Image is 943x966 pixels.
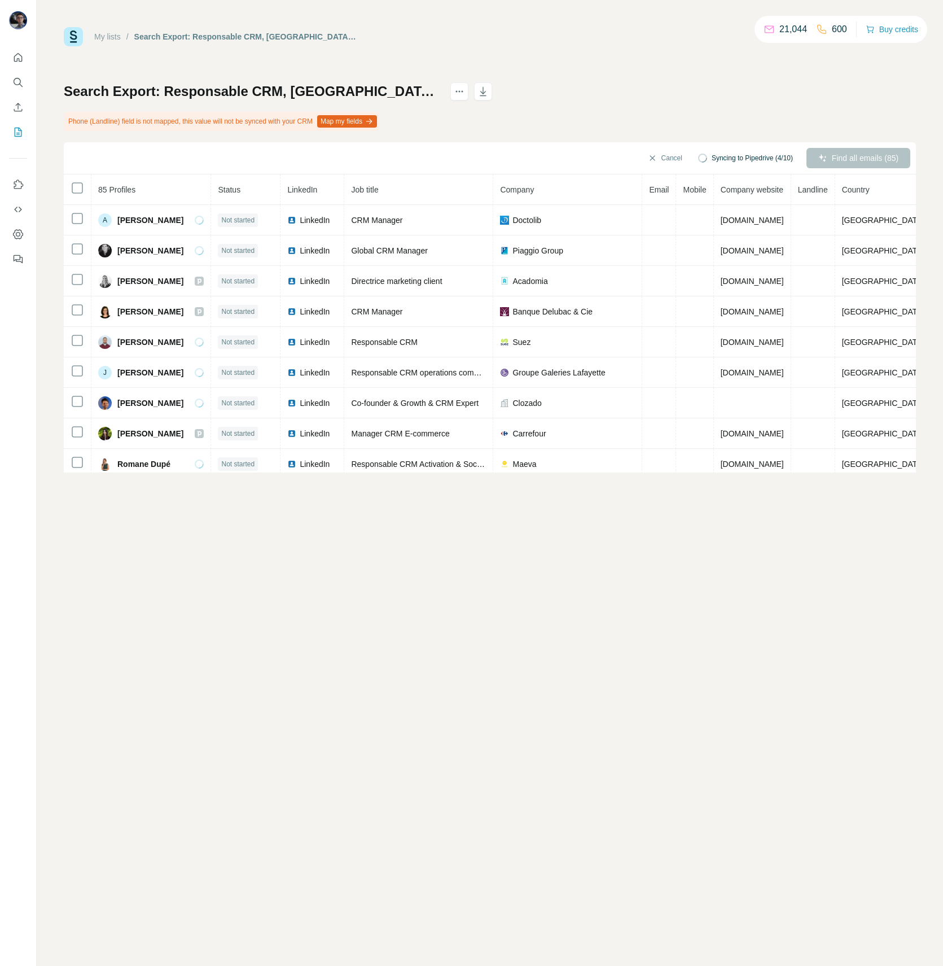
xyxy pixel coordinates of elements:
img: Avatar [98,244,112,257]
span: Piaggio Group [512,245,563,256]
span: [GEOGRAPHIC_DATA] [842,216,924,225]
span: Clozado [512,397,541,409]
span: [GEOGRAPHIC_DATA] [842,429,924,438]
span: [DOMAIN_NAME] [721,460,784,469]
p: 600 [832,23,847,36]
div: Phone (Landline) field is not mapped, this value will not be synced with your CRM [64,112,379,131]
span: [GEOGRAPHIC_DATA] [842,399,924,408]
img: Avatar [98,457,112,471]
img: LinkedIn logo [287,246,296,255]
span: LinkedIn [300,428,330,439]
img: LinkedIn logo [287,307,296,316]
span: Doctolib [512,215,541,226]
span: [DOMAIN_NAME] [721,277,784,286]
img: LinkedIn logo [287,429,296,438]
span: [DOMAIN_NAME] [721,429,784,438]
span: Company [500,185,534,194]
span: [GEOGRAPHIC_DATA] [842,460,924,469]
img: Avatar [98,305,112,318]
span: Landline [798,185,828,194]
span: LinkedIn [300,367,330,378]
span: Maeva [512,458,536,470]
span: Not started [221,246,255,256]
span: [PERSON_NAME] [117,428,183,439]
span: [DOMAIN_NAME] [721,216,784,225]
button: actions [450,82,468,100]
span: Not started [221,276,255,286]
span: Company website [721,185,783,194]
span: LinkedIn [300,397,330,409]
span: LinkedIn [300,215,330,226]
span: LinkedIn [287,185,317,194]
img: LinkedIn logo [287,399,296,408]
img: LinkedIn logo [287,460,296,469]
img: LinkedIn logo [287,338,296,347]
span: Romane Dupé [117,458,170,470]
span: CRM Manager [351,307,402,316]
span: [DOMAIN_NAME] [721,338,784,347]
span: [PERSON_NAME] [117,215,183,226]
span: Not started [221,398,255,408]
img: LinkedIn logo [287,368,296,377]
span: Global CRM Manager [351,246,427,255]
img: company-logo [500,216,509,225]
img: Avatar [98,335,112,349]
span: Not started [221,337,255,347]
img: company-logo [500,429,509,438]
span: Banque Delubac & Cie [512,306,593,317]
span: Groupe Galeries Lafayette [512,367,605,378]
span: [DOMAIN_NAME] [721,246,784,255]
span: [PERSON_NAME] [117,397,183,409]
h1: Search Export: Responsable CRM, [GEOGRAPHIC_DATA] - [DATE] 08:16 [64,82,440,100]
span: CRM Manager [351,216,402,225]
div: A [98,213,112,227]
img: Avatar [98,427,112,440]
span: LinkedIn [300,276,330,287]
div: J [98,366,112,379]
img: company-logo [500,307,509,316]
p: 21,044 [779,23,807,36]
span: Not started [221,215,255,225]
button: Map my fields [317,115,377,128]
span: [GEOGRAPHIC_DATA] [842,307,924,316]
span: [PERSON_NAME] [117,306,183,317]
span: [PERSON_NAME] [117,367,183,378]
img: LinkedIn logo [287,216,296,225]
span: Responsable CRM Activation & Social Media [351,460,508,469]
span: [PERSON_NAME] [117,276,183,287]
img: company-logo [500,338,509,347]
span: Not started [221,459,255,469]
span: 85 Profiles [98,185,135,194]
span: Mobile [683,185,706,194]
span: Co-founder & Growth & CRM Expert [351,399,479,408]
span: Status [218,185,240,194]
span: [PERSON_NAME] [117,245,183,256]
span: [PERSON_NAME] [117,336,183,348]
img: company-logo [500,368,509,377]
li: / [126,31,129,42]
span: [DOMAIN_NAME] [721,307,784,316]
span: Manager CRM E-commerce [351,429,449,438]
span: LinkedIn [300,306,330,317]
span: LinkedIn [300,458,330,470]
button: Dashboard [9,224,27,244]
button: My lists [9,122,27,142]
button: Buy credits [866,21,918,37]
img: Avatar [9,11,27,29]
span: LinkedIn [300,336,330,348]
img: Surfe Logo [64,27,83,46]
span: [GEOGRAPHIC_DATA] [842,277,924,286]
span: Carrefour [512,428,546,439]
button: Enrich CSV [9,97,27,117]
span: Job title [351,185,378,194]
button: Use Surfe API [9,199,27,220]
span: [DOMAIN_NAME] [721,368,784,377]
button: Use Surfe on LinkedIn [9,174,27,195]
button: Feedback [9,249,27,269]
span: Acadomia [512,276,547,287]
img: Avatar [98,274,112,288]
span: Responsable CRM [351,338,418,347]
button: Cancel [640,148,690,168]
span: [GEOGRAPHIC_DATA] [842,246,924,255]
span: Syncing to Pipedrive (4/10) [712,153,793,163]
